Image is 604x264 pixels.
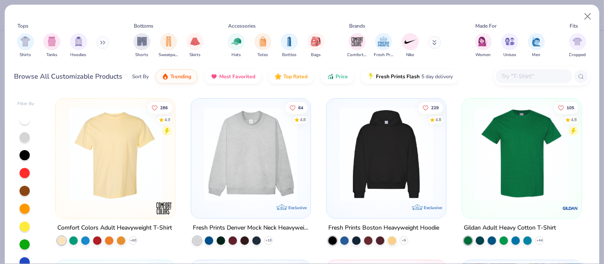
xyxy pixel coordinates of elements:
[193,223,309,233] div: Fresh Prints Denver Mock Neck Heavyweight Sweatshirt
[302,107,404,201] img: a90f7c54-8796-4cb2-9d6e-4e9644cfe0fe
[186,33,203,58] button: filter button
[402,238,406,243] span: + 9
[311,37,320,46] img: Bags Image
[311,52,321,58] span: Bags
[70,33,87,58] button: filter button
[57,223,172,233] div: Comfort Colors Adult Heavyweight T-Shirt
[268,69,314,84] button: Top Rated
[186,33,203,58] div: filter for Skirts
[282,52,296,58] span: Bottles
[501,33,518,58] button: filter button
[505,37,515,46] img: Unisex Image
[159,52,178,58] span: Sweatpants
[376,73,420,80] span: Fresh Prints Flash
[167,107,269,201] img: e55d29c3-c55d-459c-bfd9-9b1c499ab3c6
[418,102,443,114] button: Like
[377,35,390,48] img: Fresh Prints Image
[229,22,256,30] div: Accessories
[361,69,459,84] button: Fresh Prints Flash5 day delivery
[503,52,516,58] span: Unisex
[528,33,545,58] button: filter button
[571,116,577,123] div: 4.8
[155,69,198,84] button: Trending
[464,223,556,233] div: Gildan Adult Heavy Cotton T-Shirt
[328,223,439,233] div: Fresh Prints Boston Heavyweight Hoodie
[281,33,298,58] button: filter button
[471,107,573,201] img: db319196-8705-402d-8b46-62aaa07ed94f
[159,33,178,58] div: filter for Sweatpants
[74,37,83,46] img: Hoodies Image
[573,37,582,46] img: Cropped Image
[349,22,365,30] div: Brands
[567,105,574,110] span: 105
[554,102,579,114] button: Like
[160,105,167,110] span: 286
[404,35,417,48] img: Nike Image
[367,73,374,80] img: flash.gif
[159,33,178,58] button: filter button
[258,37,268,46] img: Totes Image
[17,33,34,58] button: filter button
[421,72,453,82] span: 5 day delivery
[580,9,596,25] button: Close
[374,33,393,58] div: filter for Fresh Prints
[374,33,393,58] button: filter button
[130,238,136,243] span: + 60
[228,33,245,58] button: filter button
[64,107,167,201] img: 029b8af0-80e6-406f-9fdc-fdf898547912
[475,33,492,58] div: filter for Women
[189,52,200,58] span: Skirts
[501,71,566,81] input: Try "T-Shirt"
[288,205,307,210] span: Exclusive
[285,102,308,114] button: Like
[281,33,298,58] div: filter for Bottles
[308,33,325,58] div: filter for Bags
[164,116,170,123] div: 4.9
[43,33,60,58] button: filter button
[321,69,354,84] button: Price
[562,200,579,217] img: Gildan logo
[476,52,491,58] span: Women
[347,52,367,58] span: Comfort Colors
[431,105,439,110] span: 229
[424,205,442,210] span: Exclusive
[335,107,437,201] img: 91acfc32-fd48-4d6b-bdad-a4c1a30ac3fc
[219,73,255,80] span: Most Favorited
[17,22,28,30] div: Tops
[283,73,308,80] span: Top Rated
[170,73,191,80] span: Trending
[570,22,578,30] div: Fits
[228,33,245,58] div: filter for Hats
[231,37,241,46] img: Hats Image
[254,33,271,58] button: filter button
[133,33,150,58] button: filter button
[20,52,31,58] span: Shirts
[528,33,545,58] div: filter for Men
[17,101,34,107] div: Filter By
[536,238,543,243] span: + 44
[569,33,586,58] div: filter for Cropped
[435,116,441,123] div: 4.8
[71,52,87,58] span: Hoodies
[254,33,271,58] div: filter for Totes
[501,33,518,58] div: filter for Unisex
[402,33,419,58] div: filter for Nike
[204,69,262,84] button: Most Favorited
[347,33,367,58] button: filter button
[135,52,149,58] span: Shorts
[308,33,325,58] button: filter button
[374,52,393,58] span: Fresh Prints
[155,200,172,217] img: Comfort Colors logo
[265,238,271,243] span: + 10
[43,33,60,58] div: filter for Tanks
[211,73,217,80] img: most_fav.gif
[200,107,302,201] img: f5d85501-0dbb-4ee4-b115-c08fa3845d83
[532,52,541,58] span: Men
[532,37,541,46] img: Men Image
[231,52,241,58] span: Hats
[475,33,492,58] button: filter button
[134,22,154,30] div: Bottoms
[298,105,303,110] span: 64
[406,52,414,58] span: Nike
[285,37,294,46] img: Bottles Image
